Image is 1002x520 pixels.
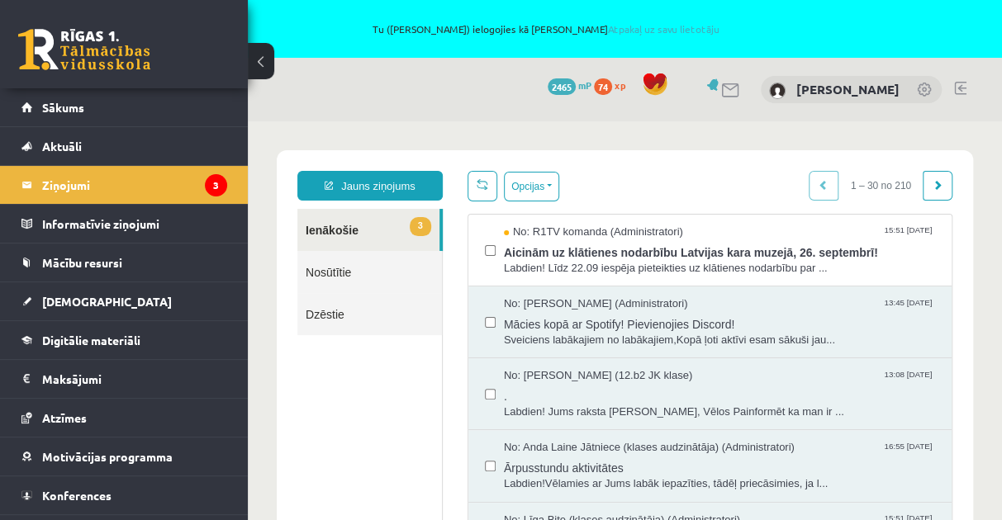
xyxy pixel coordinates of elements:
span: Labdien! Līdz 22.09 iespēja pieteikties uz klātienes nodarbību par ... [256,139,687,155]
a: Motivācijas programma [21,437,227,475]
span: 15:51 [DATE] [636,391,687,404]
a: No: [PERSON_NAME] (Administratori) 13:45 [DATE] Mācies kopā ar Spotify! Pievienojies Discord! Sve... [256,175,687,226]
a: No: R1TV komanda (Administratori) 15:51 [DATE] Aicinām uz klātienes nodarbību Latvijas kara muzej... [256,103,687,154]
span: 2465 [548,78,576,95]
span: 74 [594,78,612,95]
span: No: [PERSON_NAME] (Administratori) [256,175,440,191]
span: Konferences [42,488,112,503]
a: Sākums [21,88,227,126]
span: Labdien! Jums raksta [PERSON_NAME], Vēlos Painformēt ka man ir ... [256,283,687,299]
span: Labdien!Vēlamies ar Jums labāk iepazīties, tādēļ priecāsimies, ja l... [256,355,687,371]
legend: Informatīvie ziņojumi [42,205,227,243]
a: Dzēstie [50,172,194,214]
span: 16:55 [DATE] [636,319,687,331]
a: Digitālie materiāli [21,321,227,359]
span: 3 [162,96,183,115]
a: Informatīvie ziņojumi [21,205,227,243]
a: [PERSON_NAME] [796,81,900,97]
span: 15:51 [DATE] [636,103,687,116]
a: Konferences [21,476,227,514]
span: Digitālie materiāli [42,333,140,347]
span: No: Anda Laine Jātniece (klases audzinātāja) (Administratori) [256,319,547,334]
button: Opcijas [256,50,311,80]
i: 3 [205,174,227,196]
a: 2465 mP [548,78,591,92]
span: Mācību resursi [42,255,122,270]
span: Aicinām uz klātienes nodarbību Latvijas kara muzejā, 26. septembrī! [256,119,687,139]
a: Ziņojumi3 [21,166,227,204]
span: Atzīmes [42,410,87,425]
span: mP [578,78,591,92]
a: Jauns ziņojums [50,50,195,79]
a: No: Anda Laine Jātniece (klases audzinātāja) (Administratori) 16:55 [DATE] Ārpusstundu aktivitāte... [256,319,687,370]
a: 3Ienākošie [50,87,192,130]
a: Aktuāli [21,127,227,165]
span: No: [PERSON_NAME] (12.b2 JK klase) [256,247,444,262]
span: Mācies kopā ar Spotify! Pievienojies Discord! [256,191,687,211]
img: Matīss Liepiņš [769,83,786,99]
span: 13:45 [DATE] [636,175,687,187]
a: Atpakaļ uz savu lietotāju [608,22,719,35]
a: Rīgas 1. Tālmācības vidusskola [18,29,150,70]
span: No: Līga Bite (klases audzinātāja) (Administratori) [256,391,492,407]
a: Atzīmes [21,399,227,437]
span: Motivācijas programma [42,449,173,464]
span: Sākums [42,100,84,115]
legend: Ziņojumi [42,166,227,204]
span: Aktuāli [42,139,82,154]
span: Tu ([PERSON_NAME]) ielogojies kā [PERSON_NAME] [190,24,902,34]
span: [DEMOGRAPHIC_DATA] [42,294,172,309]
legend: Maksājumi [42,360,227,398]
a: Nosūtītie [50,130,194,172]
a: [DEMOGRAPHIC_DATA] [21,282,227,320]
span: No: R1TV komanda (Administratori) [256,103,435,119]
span: Sveiciens labākajiem no labākajiem,Kopā ļoti aktīvi esam sākuši jau... [256,211,687,227]
a: Mācību resursi [21,243,227,281]
span: Ārpusstundu aktivitātes [256,334,687,355]
span: xp [615,78,625,92]
span: 1 – 30 no 210 [591,50,676,79]
a: No: Līga Bite (klases audzinātāja) (Administratori) 15:51 [DATE] Pieteikšanās Olimpiādēm 2025./20... [256,391,687,442]
a: Maksājumi [21,360,227,398]
span: 13:08 [DATE] [636,247,687,259]
a: No: [PERSON_NAME] (12.b2 JK klase) 13:08 [DATE] . Labdien! Jums raksta [PERSON_NAME], Vēlos Painf... [256,247,687,298]
a: 74 xp [594,78,634,92]
span: Pieteikšanās Olimpiādēm 2025./2026. m.g. [256,406,687,427]
span: . [256,262,687,283]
